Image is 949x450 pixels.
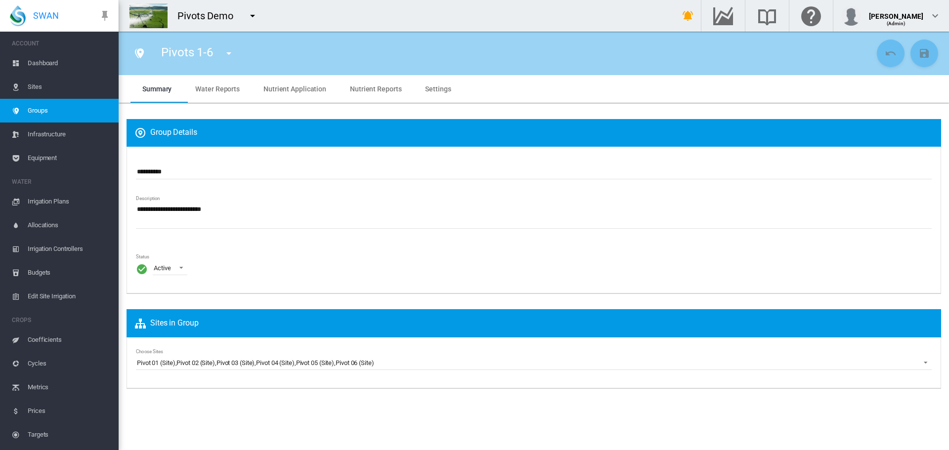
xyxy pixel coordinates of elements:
[28,190,111,213] span: Irrigation Plans
[682,10,694,22] md-icon: icon-bell-ring
[28,285,111,308] span: Edit Site Irrigation
[33,9,59,22] span: SWAN
[910,40,938,67] button: Save Changes
[296,359,335,368] div: Pivot 05 (Site)
[28,375,111,399] span: Metrics
[129,43,149,63] button: Click to go to list of groups
[177,9,242,23] div: Pivots Demo
[12,174,111,190] span: WATER
[28,399,111,423] span: Prices
[425,85,451,93] span: Settings
[755,10,779,22] md-icon: Search the knowledge base
[877,40,905,67] button: Cancel Changes
[28,328,111,352] span: Coefficients
[28,423,111,447] span: Targets
[161,45,213,59] span: Pivots 1-6
[887,21,906,26] span: (Admin)
[678,6,698,26] button: icon-bell-ring
[841,6,861,26] img: profile.jpg
[154,264,171,272] div: Active
[28,213,111,237] span: Allocations
[28,123,111,146] span: Infrastructure
[243,6,262,26] button: icon-menu-down
[153,260,187,275] md-select: Status : Active
[799,10,823,22] md-icon: Click here for help
[885,47,897,59] md-icon: icon-undo
[219,43,239,63] button: icon-menu-down
[176,359,215,368] div: Pivot 02 (Site)
[711,10,735,22] md-icon: Go to the Data Hub
[28,51,111,75] span: Dashboard
[28,146,111,170] span: Equipment
[136,263,148,275] i: Active
[136,355,932,370] md-select: Choose Sites: Pivot 01 (Site) , Pivot 02 (Site) , Pivot 03 (Site) , Pivot 04 (Site) , Pivot 05 (S...
[12,36,111,51] span: ACCOUNT
[28,99,111,123] span: Groups
[134,127,150,139] md-icon: icon-map-marker-circle
[336,359,374,368] div: Pivot 06 (Site)
[134,318,150,329] md-icon: icon-sitemap
[350,85,401,93] span: Nutrient Reports
[134,318,199,329] span: Sites in Group
[28,237,111,261] span: Irrigation Controllers
[195,85,240,93] span: Water Reports
[28,75,111,99] span: Sites
[929,10,941,22] md-icon: icon-chevron-down
[137,359,175,368] div: Pivot 01 (Site)
[134,127,197,139] span: Group Details
[133,47,145,59] md-icon: icon-map-marker-multiple
[142,85,172,93] span: Summary
[12,312,111,328] span: CROPS
[129,3,168,28] img: DwraFM8HQLsLAAAAAElFTkSuQmCC
[99,10,111,22] md-icon: icon-pin
[28,261,111,285] span: Budgets
[10,5,26,26] img: SWAN-Landscape-Logo-Colour-drop.png
[869,7,923,17] div: [PERSON_NAME]
[137,359,915,368] span: , , , , ,
[223,47,235,59] md-icon: icon-menu-down
[918,47,930,59] md-icon: icon-content-save
[263,85,326,93] span: Nutrient Application
[216,359,255,368] div: Pivot 03 (Site)
[256,359,295,368] div: Pivot 04 (Site)
[28,352,111,375] span: Cycles
[247,10,259,22] md-icon: icon-menu-down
